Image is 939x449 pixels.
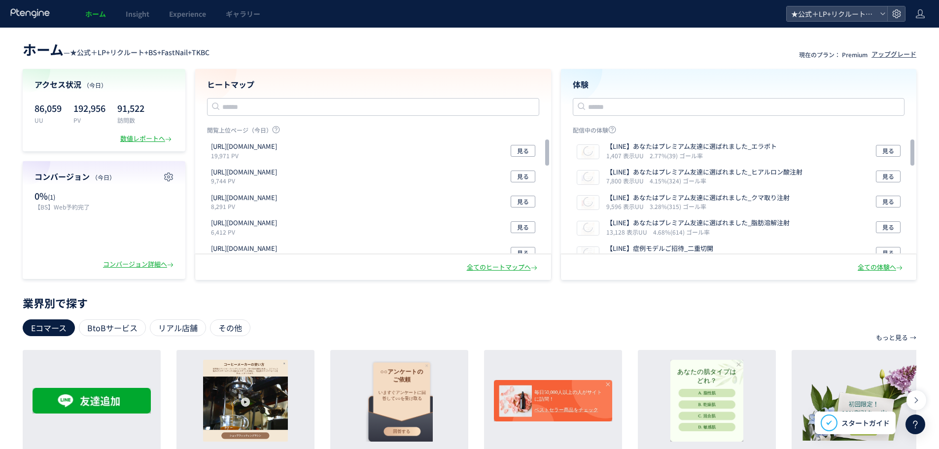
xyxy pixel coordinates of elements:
[788,6,876,21] span: ★公式＋LP+リクルート+BS+FastNail+TKBC
[606,151,648,160] i: 1,407 表示UU
[79,319,146,336] div: BtoBサービス
[841,418,890,428] span: スタートガイド
[211,176,281,185] p: 9,744 PV
[606,218,790,228] p: 【LINE】あなたはプレミアム友達に選ばれました_脂肪溶解注射
[211,228,281,236] p: 6,412 PV
[83,81,107,89] span: （今日）
[511,171,535,182] button: 見る
[35,79,174,90] h4: アクセス状況
[169,9,206,19] span: Experience
[517,247,529,259] span: 見る
[876,247,901,259] button: 見る
[210,319,250,336] div: その他
[23,39,64,59] span: ホーム
[35,171,174,182] h4: コンバージョン
[517,145,529,157] span: 見る
[638,253,688,262] i: 0.00%(0) ゴール率
[606,244,713,253] p: 【LINE】症例モデルご招待_二重切開
[517,171,529,182] span: 見る
[103,260,175,269] div: コンバージョン詳細へ
[606,142,777,151] p: 【LINE】あなたはプレミアム友達に選ばれました_エラボト
[606,168,802,177] p: 【LINE】あなたはプレミアム友達に選ばれました_ヒアルロン酸注射
[876,221,901,233] button: 見る
[882,145,894,157] span: 見る
[467,263,539,272] div: 全てのヒートマップへ
[35,203,99,211] p: 【BS】Web予約完了
[606,228,651,236] i: 13,128 表示UU
[606,202,648,210] i: 9,596 表示UU
[48,192,55,202] span: (1)
[211,202,281,210] p: 8,291 PV
[517,221,529,233] span: 見る
[882,196,894,207] span: 見る
[120,134,174,143] div: 数値レポートへ
[126,9,149,19] span: Insight
[23,39,209,59] div: —
[606,193,790,203] p: 【LINE】あなたはプレミアム友達に選ばれました_クマ取り注射
[876,145,901,157] button: 見る
[511,145,535,157] button: 見る
[573,79,905,90] h4: 体験
[511,196,535,207] button: 見る
[211,253,281,262] p: 5,460 PV
[73,116,105,124] p: PV
[150,319,206,336] div: リアル店舗
[92,173,115,181] span: （今日）
[517,196,529,207] span: 見る
[226,9,260,19] span: ギャラリー
[650,151,703,160] i: 2.77%(39) ゴール率
[207,79,539,90] h4: ヒートマップ
[211,218,277,228] p: https://tcb-beauty.net/menu/coupon_zero_002
[117,100,144,116] p: 91,522
[882,247,894,259] span: 見る
[606,253,636,262] i: 0 表示UU
[35,100,62,116] p: 86,059
[70,47,209,57] span: ★公式＋LP+リクルート+BS+FastNail+TKBC
[73,100,105,116] p: 192,956
[882,171,894,182] span: 見る
[85,9,106,19] span: ホーム
[207,126,539,138] p: 閲覧上位ページ（今日）
[211,244,277,253] p: https://t-c-b-biyougeka.com
[876,171,901,182] button: 見る
[117,116,144,124] p: 訪問数
[211,168,277,177] p: https://fastnail.app/search/result
[876,329,908,346] p: もっと見る
[211,151,281,160] p: 19,971 PV
[650,176,706,185] i: 4.15%(324) ゴール率
[858,263,904,272] div: 全ての体験へ
[799,50,868,59] p: 現在のプラン： Premium
[23,300,916,306] p: 業界別で探す
[871,50,916,59] div: アップグレード
[653,228,710,236] i: 4.68%(614) ゴール率
[573,126,905,138] p: 配信中の体験
[35,116,62,124] p: UU
[876,196,901,207] button: 見る
[511,221,535,233] button: 見る
[23,319,75,336] div: Eコマース
[511,247,535,259] button: 見る
[211,142,277,151] p: https://fastnail.app
[910,329,916,346] p: →
[650,202,706,210] i: 3.28%(315) ゴール率
[882,221,894,233] span: 見る
[211,193,277,203] p: https://tcb-beauty.net/menu/bnls-diet
[35,190,99,203] p: 0%
[606,176,648,185] i: 7,800 表示UU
